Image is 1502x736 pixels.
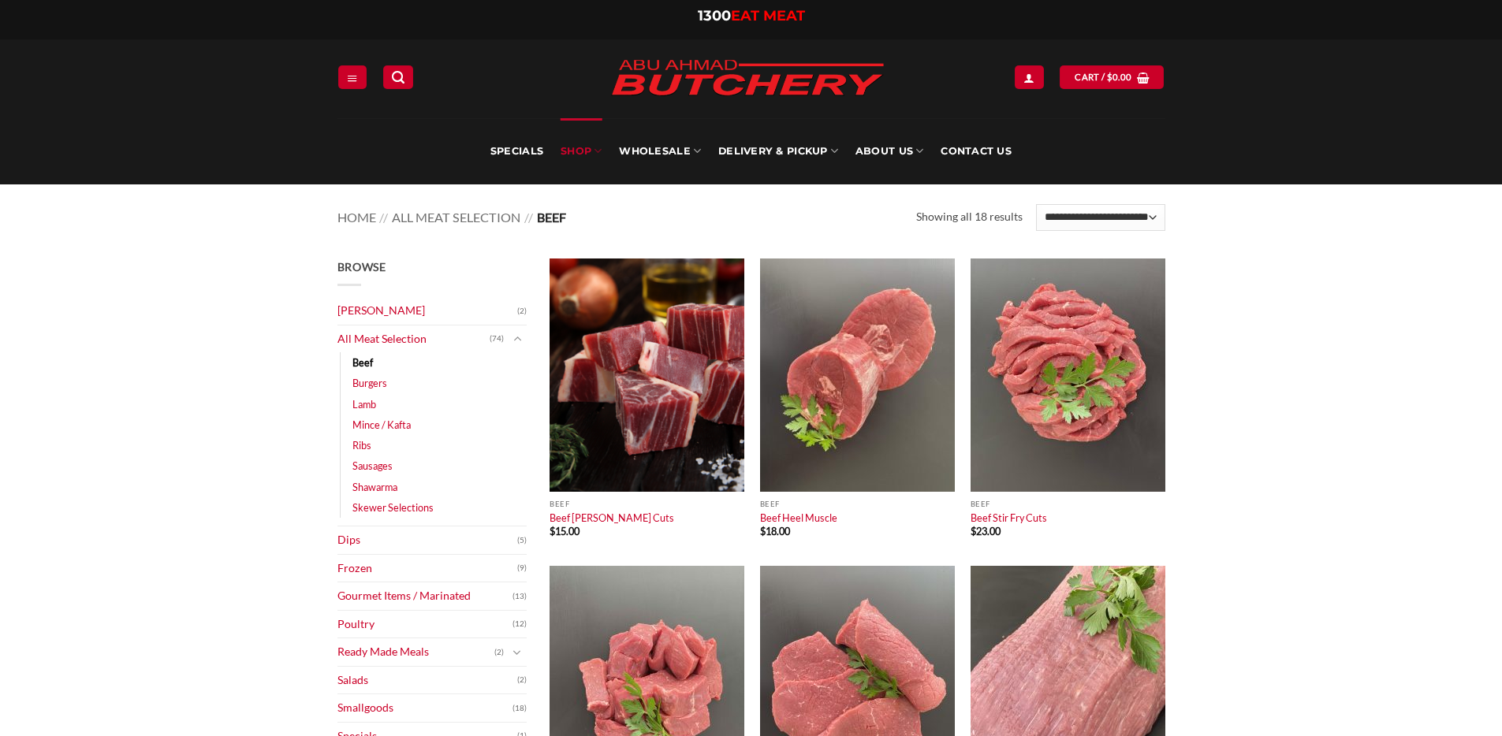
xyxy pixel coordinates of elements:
span: (9) [517,556,527,580]
a: All Meat Selection [392,210,520,225]
bdi: 0.00 [1107,72,1132,82]
span: // [379,210,388,225]
a: Ribs [352,435,371,455]
span: 1300 [698,7,731,24]
a: Beef [352,352,373,373]
a: About Us [855,118,923,184]
span: // [524,210,533,225]
button: Toggle [508,644,527,661]
a: Specials [490,118,543,184]
img: Abu Ahmad Butchery [598,49,897,109]
a: Delivery & Pickup [718,118,838,184]
span: (2) [517,668,527,692]
span: $ [550,525,555,537]
bdi: 23.00 [971,525,1001,537]
a: Dips [337,526,517,554]
a: Salads [337,667,517,694]
img: Beef Heel Muscle [760,258,955,492]
a: Shawarma [352,477,397,497]
a: Frozen [337,555,517,582]
a: Gourmet Items / Marinated [337,582,512,610]
a: Sausages [352,455,393,476]
span: (5) [517,529,527,552]
bdi: 15.00 [550,525,580,537]
a: Mince / Kafta [352,414,411,435]
a: Smallgoods [337,694,512,722]
img: Beef Stir Fry Cuts [971,258,1165,492]
a: Menu [338,65,367,88]
span: (2) [494,641,504,664]
a: [PERSON_NAME] [337,297,517,325]
a: Wholesale [619,118,701,184]
span: (13) [512,585,527,608]
a: Home [337,210,376,225]
p: Showing all 18 results [916,208,1023,226]
a: Lamb [352,394,376,414]
img: Beef Curry Cuts [550,258,744,492]
span: (12) [512,612,527,636]
span: EAT MEAT [731,7,805,24]
button: Toggle [508,330,527,348]
span: $ [1107,70,1113,84]
p: Beef [760,500,955,508]
a: 1300EAT MEAT [698,7,805,24]
a: Beef Stir Fry Cuts [971,511,1047,524]
a: Poultry [337,611,512,638]
a: Contact Us [941,118,1012,184]
a: Skewer Selections [352,497,434,518]
span: (2) [517,299,527,323]
a: All Meat Selection [337,325,490,353]
p: Beef [550,500,744,508]
a: Search [383,65,413,88]
select: Shop order [1036,204,1165,231]
a: Beef [PERSON_NAME] Cuts [550,511,674,524]
span: Cart / [1075,70,1131,84]
span: (18) [512,697,527,720]
a: Beef Heel Muscle [760,511,837,524]
a: View cart [1060,65,1164,88]
span: Browse [337,260,386,273]
a: Burgers [352,373,387,393]
span: $ [971,525,976,537]
span: $ [760,525,766,537]
p: Beef [971,500,1165,508]
bdi: 18.00 [760,525,790,537]
a: Login [1015,65,1043,88]
a: SHOP [561,118,602,184]
a: Ready Made Meals [337,638,494,666]
span: (74) [490,327,504,351]
span: Beef [537,210,566,225]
